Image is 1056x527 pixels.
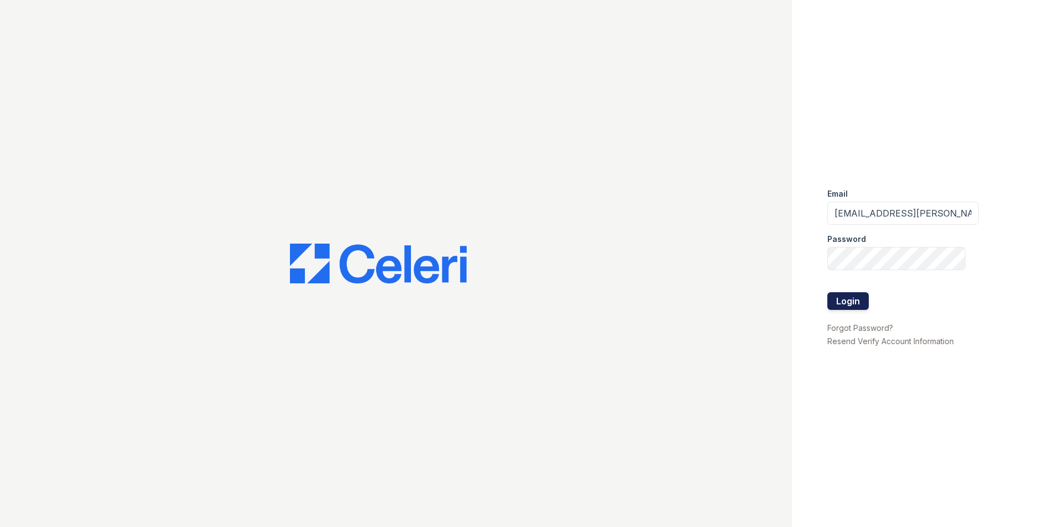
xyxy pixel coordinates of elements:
[827,336,954,346] a: Resend Verify Account Information
[827,234,866,245] label: Password
[827,323,893,333] a: Forgot Password?
[827,188,848,199] label: Email
[827,292,869,310] button: Login
[290,244,467,283] img: CE_Logo_Blue-a8612792a0a2168367f1c8372b55b34899dd931a85d93a1a3d3e32e68fde9ad4.png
